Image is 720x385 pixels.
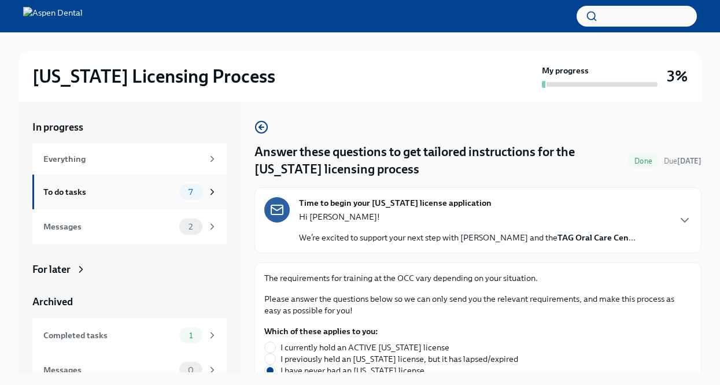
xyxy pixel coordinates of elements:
[32,120,227,134] a: In progress
[264,272,692,284] p: The requirements for training at the OCC vary depending on your situation.
[264,325,527,337] label: Which of these applies to you:
[627,157,659,165] span: Done
[32,209,227,244] a: Messages2
[32,262,227,276] a: For later
[299,197,492,209] strong: Time to begin your [US_STATE] license application
[677,157,701,165] strong: [DATE]
[557,232,629,243] strong: TAG Oral Care Cen
[43,186,175,198] div: To do tasks
[280,342,449,353] span: I currently hold an ACTIVE [US_STATE] license
[43,329,175,342] div: Completed tasks
[182,188,200,197] span: 7
[181,366,201,375] span: 0
[664,156,701,166] span: September 7th, 2025 13:00
[43,153,202,165] div: Everything
[299,211,636,223] p: Hi [PERSON_NAME]!
[32,262,71,276] div: For later
[542,65,589,76] strong: My progress
[182,331,200,340] span: 1
[264,293,692,316] p: Please answer the questions below so we can only send you the relevant requirements, and make thi...
[254,143,623,178] h4: Answer these questions to get tailored instructions for the [US_STATE] licensing process
[32,175,227,209] a: To do tasks7
[32,65,275,88] h2: [US_STATE] Licensing Process
[664,157,701,165] span: Due
[43,220,175,233] div: Messages
[299,232,636,243] p: We’re excited to support your next step with [PERSON_NAME] and the ...
[32,143,227,175] a: Everything
[280,365,424,376] span: I have never had an [US_STATE] license
[23,7,83,25] img: Aspen Dental
[32,318,227,353] a: Completed tasks1
[182,223,200,231] span: 2
[280,353,518,365] span: I previously held an [US_STATE] license, but it has lapsed/expired
[43,364,175,376] div: Messages
[32,295,227,309] a: Archived
[667,66,688,87] h3: 3%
